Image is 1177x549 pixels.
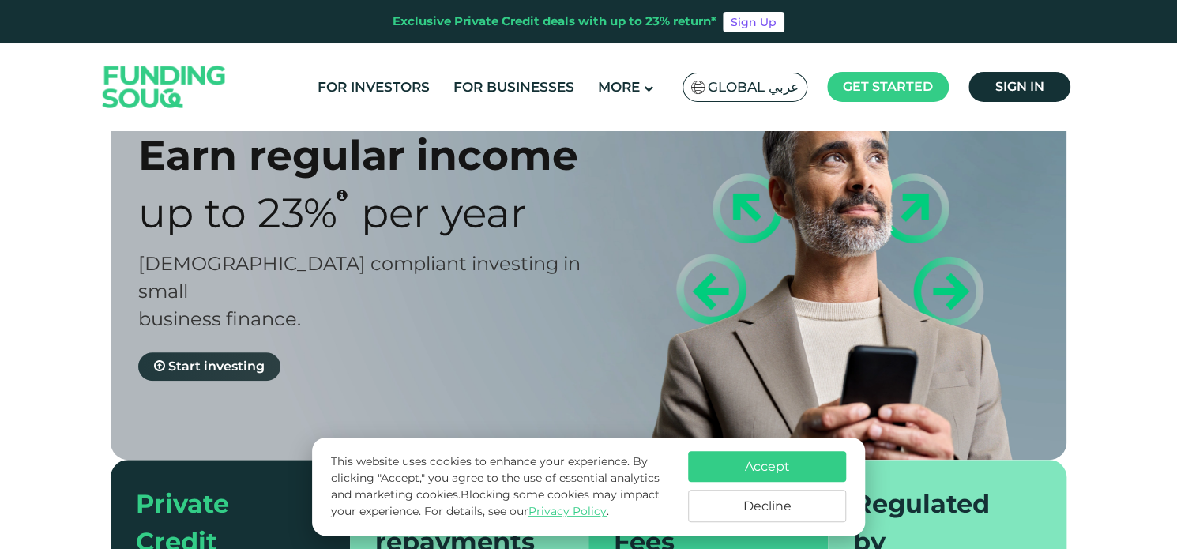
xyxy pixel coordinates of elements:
[708,78,799,96] span: Global عربي
[691,81,705,94] img: SA Flag
[138,188,337,238] span: Up to 23%
[688,490,846,522] button: Decline
[87,47,242,127] img: Logo
[449,74,578,100] a: For Businesses
[723,12,784,32] a: Sign Up
[361,188,527,238] span: Per Year
[995,79,1044,94] span: Sign in
[843,79,933,94] span: Get started
[138,352,280,381] a: Start investing
[138,130,616,180] div: Earn regular income
[337,189,348,201] i: 23% IRR (expected) ~ 15% Net yield (expected)
[968,72,1070,102] a: Sign in
[138,252,581,330] span: [DEMOGRAPHIC_DATA] compliant investing in small business finance.
[424,504,609,518] span: For details, see our .
[314,74,434,100] a: For Investors
[331,453,672,520] p: This website uses cookies to enhance your experience. By clicking "Accept," you agree to the use ...
[598,79,640,95] span: More
[528,504,607,518] a: Privacy Policy
[688,451,846,482] button: Accept
[168,359,265,374] span: Start investing
[331,487,660,518] span: Blocking some cookies may impact your experience.
[393,13,716,31] div: Exclusive Private Credit deals with up to 23% return*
